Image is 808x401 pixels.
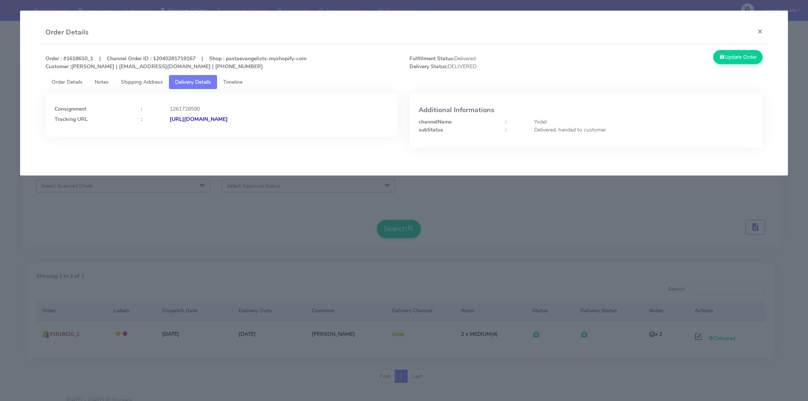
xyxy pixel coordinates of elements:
[141,116,142,123] strong: :
[713,50,763,64] button: Update Order
[45,55,306,70] strong: Order : #1618610_1 | Channel Order ID : 12040281719167 | Shop : pastaevangelists-myshopify-com [P...
[419,107,753,114] h4: Additional Informations
[419,126,443,133] strong: subStatus
[52,78,83,86] span: Order Details
[528,118,759,126] div: Yodel
[528,126,759,134] div: Delivered, handed to customer
[409,63,448,70] strong: Delivery Status:
[121,78,163,86] span: Shipping Address
[175,78,211,86] span: Delivery Details
[141,105,142,113] strong: :
[164,105,395,113] div: 1261728590
[505,126,506,133] strong: :
[505,118,506,125] strong: :
[95,78,109,86] span: Notes
[409,55,454,62] strong: Fulfillment Status:
[223,78,242,86] span: Timeline
[45,75,763,89] ul: Tabs
[752,21,769,41] button: Close
[404,55,586,70] span: Delivered DELIVERED
[55,116,88,123] strong: Tracking URL
[45,63,71,70] strong: Customer :
[170,116,228,123] strong: [URL][DOMAIN_NAME]
[55,105,86,113] strong: Consignment
[45,27,89,38] h4: Order Details
[419,118,452,125] strong: channelName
